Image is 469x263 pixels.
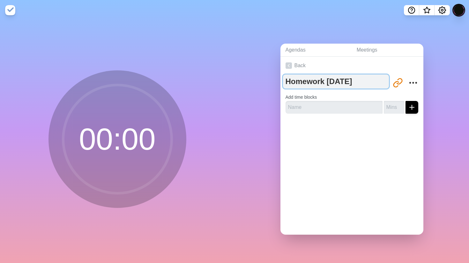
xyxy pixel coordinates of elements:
[280,44,352,57] a: Agendas
[286,95,317,100] label: Add time blocks
[5,5,15,15] img: timeblocks logo
[391,76,404,89] button: Share link
[280,57,423,75] a: Back
[435,5,450,15] button: Settings
[407,76,420,89] button: More
[352,44,423,57] a: Meetings
[286,101,383,114] input: Name
[419,5,435,15] button: What’s new
[384,101,404,114] input: Mins
[404,5,419,15] button: Help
